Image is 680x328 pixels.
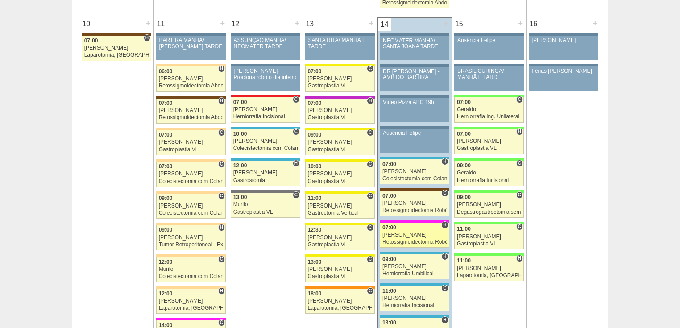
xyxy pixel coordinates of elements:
div: Key: Brasil [454,95,524,97]
div: Herniorrafia Incisional [233,114,298,120]
div: Key: Maria Braido [305,96,375,99]
div: + [293,17,301,29]
a: C 11:00 [PERSON_NAME] Herniorrafia Incisional [380,286,449,311]
span: Consultório [441,190,448,197]
div: Key: Brasil [454,253,524,256]
span: 13:00 [233,194,247,200]
div: Murilo [159,266,224,272]
div: Gastroplastia VL [308,147,372,153]
div: Key: Aviso [231,64,300,66]
div: Retossigmoidectomia Abdominal VL [159,115,224,120]
div: Key: Santa Rita [305,159,375,162]
div: [PERSON_NAME] [457,266,521,271]
div: Key: Santa Joana [156,96,226,99]
span: 11:00 [308,195,322,201]
div: [PERSON_NAME] [382,295,447,301]
div: SANTA RITA/ MANHÃ E TARDE [308,37,372,49]
a: C 10:00 [PERSON_NAME] Colecistectomia com Colangiografia VL [231,129,300,154]
div: 15 [452,17,466,31]
span: Consultório [367,224,373,231]
div: + [368,17,375,29]
span: Hospital [218,97,225,104]
div: [PERSON_NAME] [308,203,372,209]
span: 11:00 [382,288,396,294]
a: C 12:00 Murilo Colecistectomia com Colangiografia VL [156,257,226,282]
span: 07:00 [457,131,471,137]
div: [PERSON_NAME] [308,108,372,113]
span: Hospital [144,34,150,42]
div: Key: Assunção [231,95,300,97]
div: NEOMATER MANHÃ/ SANTA JOANA TARDE [383,38,446,50]
div: Key: Aviso [529,64,598,66]
span: Consultório [367,65,373,72]
span: Consultório [367,256,373,263]
div: Key: Neomater [380,283,449,286]
div: [PERSON_NAME] [308,266,372,272]
div: Key: Neomater [231,158,300,161]
div: 13 [303,17,317,31]
div: + [219,17,226,29]
div: [PERSON_NAME] [159,171,224,177]
a: C 13:00 Murilo Gastroplastia VL [231,193,300,218]
span: Consultório [367,287,373,295]
span: 12:00 [233,162,247,169]
div: Key: Bartira [156,128,226,130]
span: 09:00 [159,227,173,233]
div: Gastrostomia [233,178,298,183]
span: 07:00 [233,99,247,105]
div: Gastroplastia VL [308,242,372,248]
a: H 12:00 [PERSON_NAME] Laparotomia, [GEOGRAPHIC_DATA], Drenagem, Bridas VL [156,289,226,314]
div: Key: Santa Rita [305,64,375,66]
div: Key: Santa Rita [305,191,375,194]
div: Vídeo Pizza ABC 19h [383,100,446,105]
span: Hospital [218,224,225,231]
span: Hospital [441,316,448,324]
a: C 07:00 [PERSON_NAME] Herniorrafia Incisional [231,97,300,122]
a: DR [PERSON_NAME] - AMB DO BARTIRA [380,67,449,91]
div: [PERSON_NAME] [382,169,447,174]
span: 09:00 [382,256,396,262]
span: 10:00 [308,163,322,170]
div: Gastroplastia VL [308,274,372,279]
a: Férias [PERSON_NAME] [529,66,598,91]
div: Key: Neomater [380,157,449,159]
div: + [517,17,524,29]
div: Laparotomia, [GEOGRAPHIC_DATA], Drenagem, Bridas VL [457,273,521,278]
div: Key: Aviso [454,64,524,66]
div: [PERSON_NAME] [159,76,224,82]
span: 07:00 [84,37,98,44]
div: Key: São Luiz - SCS [305,286,375,289]
div: Gastroplastia VL [233,209,298,215]
div: [PERSON_NAME] [159,108,224,113]
div: Colecistectomia com Colangiografia VL [159,274,224,279]
div: Geraldo [457,107,521,112]
a: C 11:00 [PERSON_NAME] Gastroplastia VL [454,224,524,249]
div: Herniorrafia Incisional [382,303,447,308]
a: ASSUNÇÃO MANHÃ/ NEOMATER TARDE [231,36,300,60]
div: [PERSON_NAME] [84,45,149,51]
div: Laparotomia, [GEOGRAPHIC_DATA], Drenagem, Bridas [84,52,149,58]
a: H 09:00 [PERSON_NAME] Tumor Retroperitoneal - Exerese [156,225,226,250]
span: 12:30 [308,227,322,233]
a: H 07:00 [PERSON_NAME] Retossigmoidectomia Abdominal VL [156,99,226,124]
a: C 09:00 [PERSON_NAME] Degastrogastrectomia sem vago [454,193,524,218]
span: 12:00 [159,259,173,265]
span: 11:00 [457,226,471,232]
a: C 07:00 [PERSON_NAME] Gastroplastia VL [305,66,375,91]
div: [PERSON_NAME] [159,139,224,145]
div: Key: Aviso [454,33,524,36]
div: Gastroplastia VL [308,179,372,184]
div: Laparotomia, [GEOGRAPHIC_DATA], Drenagem, Bridas VL [308,305,372,311]
span: Hospital [218,65,225,72]
div: [PERSON_NAME] [532,37,596,43]
div: Key: Pro Matre [156,318,226,320]
div: [PERSON_NAME] [382,200,447,206]
span: 09:00 [308,132,322,138]
div: Key: Brasil [454,222,524,224]
span: Consultório [367,161,373,168]
div: Key: Aviso [231,33,300,36]
a: C 11:00 [PERSON_NAME] Gastrectomia Vertical [305,194,375,219]
span: 07:00 [308,100,322,106]
div: Key: Santa Rita [305,128,375,130]
span: Consultório [293,128,299,135]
